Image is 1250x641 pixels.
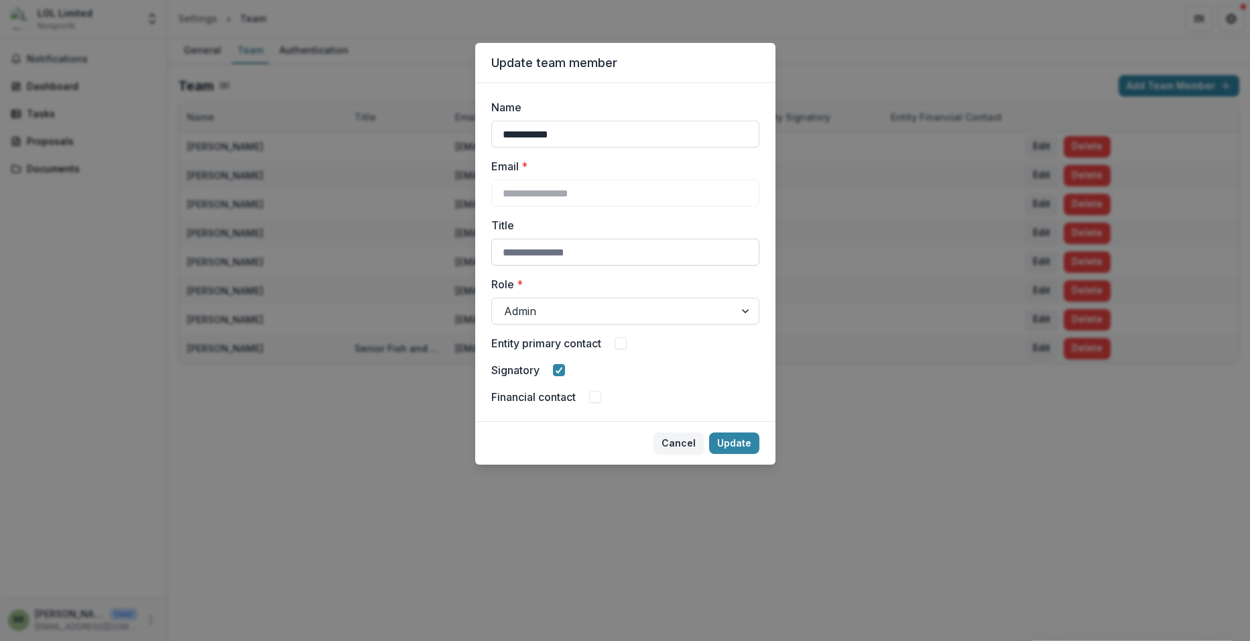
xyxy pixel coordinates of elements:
[491,276,751,292] label: Role
[491,217,751,233] label: Title
[475,43,775,83] header: Update team member
[491,335,601,351] label: Entity primary contact
[491,99,751,115] label: Name
[491,389,576,405] label: Financial contact
[709,432,759,454] button: Update
[491,362,540,378] label: Signatory
[491,158,751,174] label: Email
[653,432,704,454] button: Cancel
